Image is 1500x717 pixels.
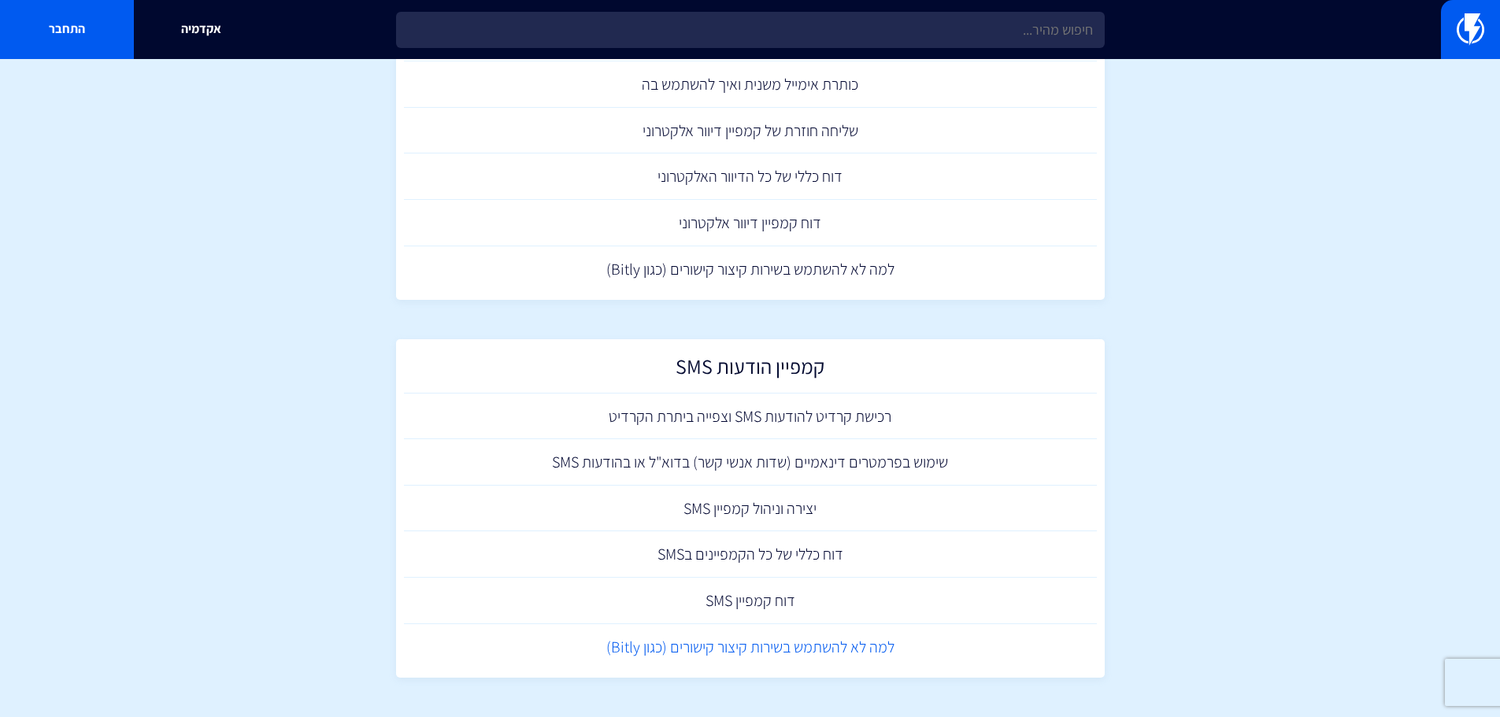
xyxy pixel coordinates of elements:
a: שימוש בפרמטרים דינאמיים (שדות אנשי קשר) בדוא"ל או בהודעות SMS [404,439,1097,486]
input: חיפוש מהיר... [396,12,1105,48]
a: דוח כללי של כל הקמפיינים בSMS [404,531,1097,578]
a: יצירה וניהול קמפיין SMS [404,486,1097,532]
a: דוח קמפיין SMS [404,578,1097,624]
a: קמפיין הודעות SMS [404,347,1097,394]
a: דוח כללי של כל הדיוור האלקטרוני [404,153,1097,200]
a: למה לא להשתמש בשירות קיצור קישורים (כגון Bitly) [404,246,1097,293]
a: דוח קמפיין דיוור אלקטרוני [404,200,1097,246]
a: שליחה חוזרת של קמפיין דיוור אלקטרוני [404,108,1097,154]
a: למה לא להשתמש בשירות קיצור קישורים (כגון Bitly) [404,624,1097,671]
a: כותרת אימייל משנית ואיך להשתמש בה [404,61,1097,108]
h2: קמפיין הודעות SMS [412,355,1089,386]
a: רכישת קרדיט להודעות SMS וצפייה ביתרת הקרדיט [404,394,1097,440]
